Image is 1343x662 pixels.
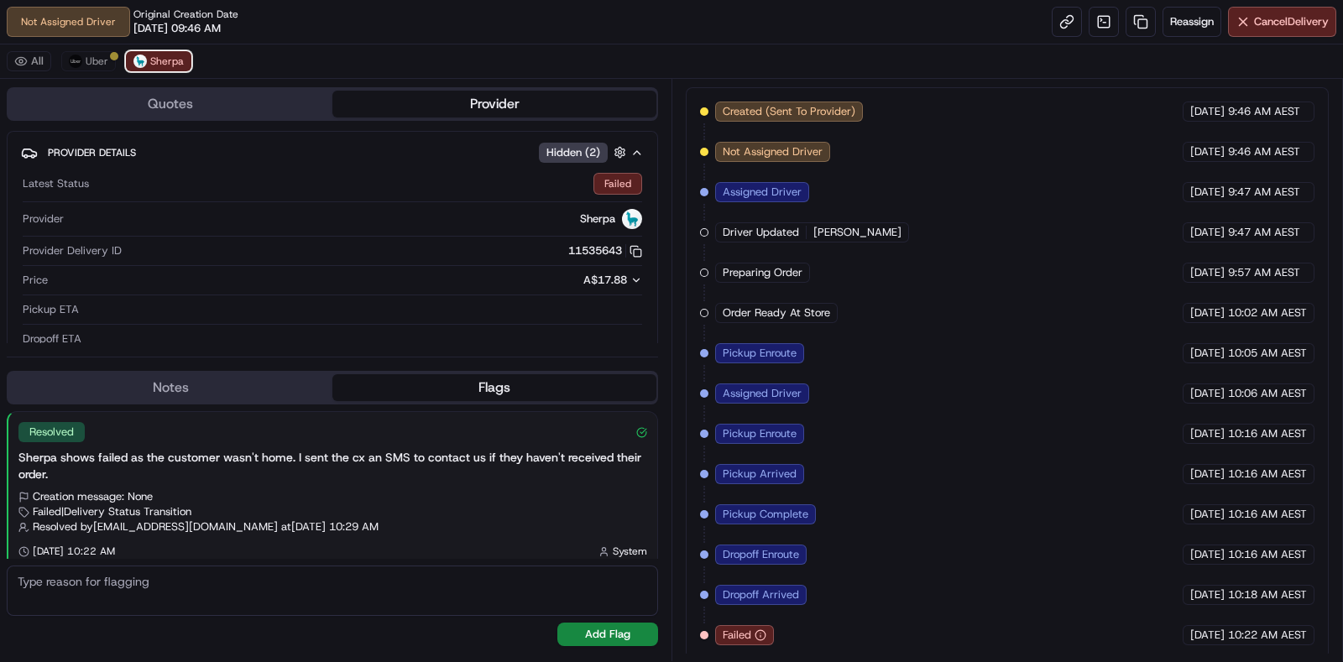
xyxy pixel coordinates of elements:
span: 9:46 AM AEST [1228,104,1300,119]
span: Provider [23,211,64,227]
span: 10:22 AM AEST [1228,628,1307,643]
span: [DATE] [1190,547,1225,562]
span: Failed | Delivery Status Transition [33,504,191,519]
span: [DATE] [1190,587,1225,602]
span: [DATE] [1190,467,1225,482]
span: Provider Delivery ID [23,243,122,258]
button: Provider [332,91,656,117]
span: Dropoff ETA [23,331,81,347]
span: Original Creation Date [133,8,238,21]
span: Order Ready At Store [723,305,830,321]
button: Hidden (2) [539,142,630,163]
button: Provider DetailsHidden (2) [21,138,644,166]
span: Assigned Driver [723,386,802,401]
span: System [613,545,647,558]
span: 9:46 AM AEST [1228,144,1300,159]
span: Pickup Enroute [723,426,797,441]
span: 10:16 AM AEST [1228,547,1307,562]
button: A$17.88 [494,273,642,288]
span: Pickup Enroute [723,346,797,361]
span: [DATE] [1190,144,1225,159]
span: Resolved by [EMAIL_ADDRESS][DOMAIN_NAME] [33,519,278,534]
span: Dropoff Enroute [723,547,799,562]
button: Flags [332,374,656,401]
button: CancelDelivery [1228,7,1336,37]
div: Sherpa shows failed as the customer wasn't home. I sent the cx an SMS to contact us if they haven... [18,449,647,482]
span: 9:57 AM AEST [1228,265,1300,280]
span: Sherpa [580,211,615,227]
span: 10:16 AM AEST [1228,507,1307,522]
button: 11535643 [568,243,642,258]
span: [DATE] [1190,265,1225,280]
span: Uber [86,55,108,68]
button: Notes [8,374,332,401]
span: Driver Updated [723,225,799,240]
span: Provider Details [48,146,136,159]
img: sherpa_logo.png [133,55,147,68]
span: [DATE] [1190,225,1225,240]
span: [DATE] 10:22 AM [33,545,115,558]
span: Pickup Arrived [723,467,797,482]
span: Created (Sent To Provider) [723,104,855,119]
span: 10:05 AM AEST [1228,346,1307,361]
span: Latest Status [23,176,89,191]
button: Add Flag [557,623,658,646]
span: at [DATE] 10:29 AM [281,519,379,534]
span: [PERSON_NAME] [813,225,901,240]
span: [DATE] 09:46 AM [133,21,221,36]
span: [DATE] [1190,507,1225,522]
span: A$17.88 [583,273,627,287]
span: Dropoff Arrived [723,587,799,602]
button: All [7,51,51,71]
span: Pickup Complete [723,507,808,522]
button: Reassign [1163,7,1221,37]
span: [DATE] [1190,305,1225,321]
span: Reassign [1170,14,1214,29]
span: Not Assigned Driver [723,144,823,159]
span: 10:02 AM AEST [1228,305,1307,321]
span: [DATE] [1190,426,1225,441]
span: Preparing Order [723,265,802,280]
img: uber-new-logo.jpeg [69,55,82,68]
span: Creation message: None [33,489,153,504]
button: Sherpa [126,51,191,71]
span: Pickup ETA [23,302,79,317]
button: Quotes [8,91,332,117]
span: [DATE] [1190,628,1225,643]
div: Resolved [18,422,85,442]
span: [DATE] [1190,104,1225,119]
span: Cancel Delivery [1254,14,1329,29]
span: 9:47 AM AEST [1228,185,1300,200]
span: 10:06 AM AEST [1228,386,1307,401]
span: 9:47 AM AEST [1228,225,1300,240]
span: 10:16 AM AEST [1228,467,1307,482]
span: Hidden ( 2 ) [546,145,600,160]
span: Failed [723,628,751,643]
button: Uber [61,51,116,71]
span: Sherpa [150,55,184,68]
span: Price [23,273,48,288]
span: Assigned Driver [723,185,802,200]
span: 10:16 AM AEST [1228,426,1307,441]
img: sherpa_logo.png [622,209,642,229]
span: [DATE] [1190,185,1225,200]
span: [DATE] [1190,386,1225,401]
span: 10:18 AM AEST [1228,587,1307,602]
span: [DATE] [1190,346,1225,361]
